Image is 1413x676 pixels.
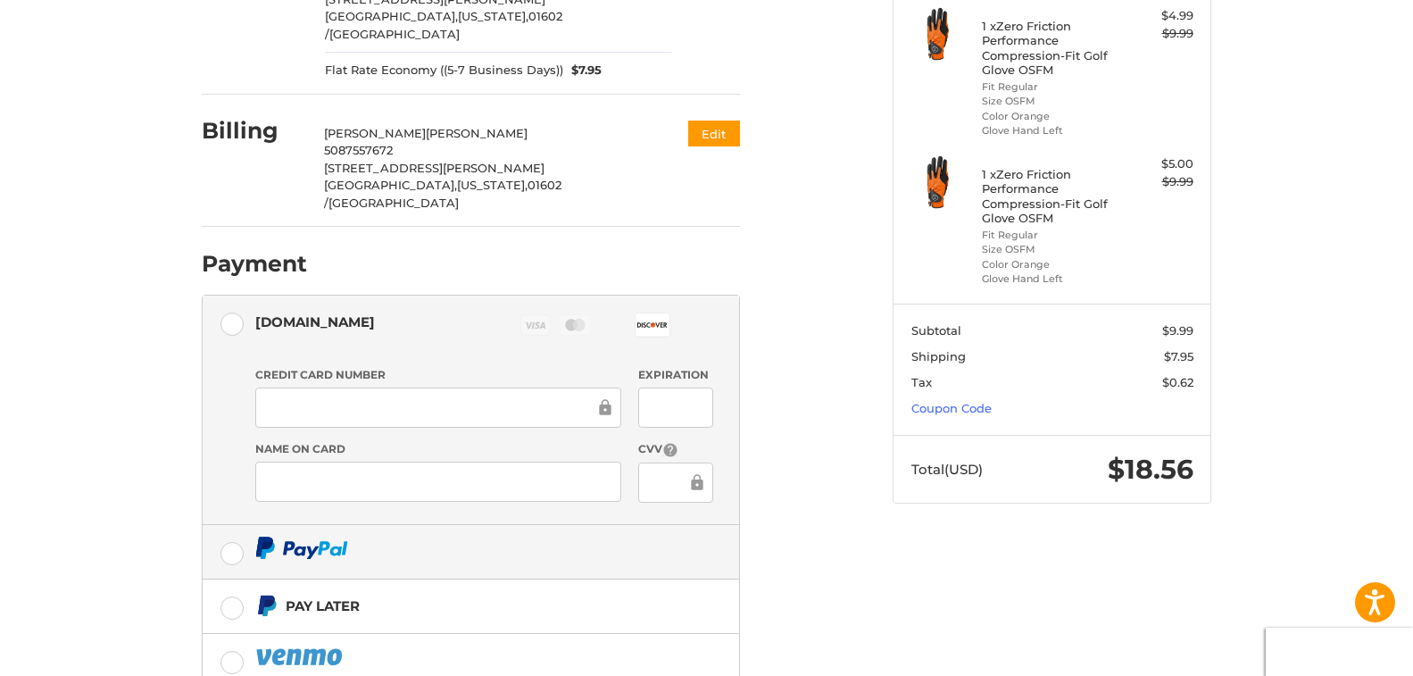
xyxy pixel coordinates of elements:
[255,307,375,337] div: [DOMAIN_NAME]
[457,178,528,192] span: [US_STATE],
[982,94,1118,109] li: Size OSFM
[325,9,458,23] span: [GEOGRAPHIC_DATA],
[982,123,1118,138] li: Glove Hand Left
[982,109,1118,124] li: Color Orange
[325,62,563,79] span: Flat Rate Economy ((5-7 Business Days))
[325,9,562,41] span: 01602 /
[426,126,528,140] span: [PERSON_NAME]
[688,121,740,146] button: Edit
[563,62,603,79] span: $7.95
[982,242,1118,257] li: Size OSFM
[202,117,306,145] h2: Billing
[324,178,561,210] span: 01602 /
[911,461,983,478] span: Total (USD)
[982,79,1118,95] li: Fit Regular
[255,367,621,383] label: Credit Card Number
[324,143,393,157] span: 5087557672
[911,375,932,389] span: Tax
[324,161,544,175] span: [STREET_ADDRESS][PERSON_NAME]
[1108,453,1193,486] span: $18.56
[328,196,459,210] span: [GEOGRAPHIC_DATA]
[255,646,346,668] img: PayPal icon
[1162,375,1193,389] span: $0.62
[1162,323,1193,338] span: $9.99
[638,441,712,458] label: CVV
[911,401,992,415] a: Coupon Code
[638,367,712,383] label: Expiration
[324,126,426,140] span: [PERSON_NAME]
[458,9,528,23] span: [US_STATE],
[982,271,1118,287] li: Glove Hand Left
[324,178,457,192] span: [GEOGRAPHIC_DATA],
[1266,628,1413,676] iframe: Google Customer Reviews
[202,250,307,278] h2: Payment
[1123,173,1193,191] div: $9.99
[255,537,348,559] img: PayPal icon
[1123,25,1193,43] div: $9.99
[911,323,961,338] span: Subtotal
[329,27,460,41] span: [GEOGRAPHIC_DATA]
[255,595,278,617] img: Pay Later icon
[1164,349,1193,363] span: $7.95
[982,167,1118,225] h4: 1 x Zero Friction Performance Compression-Fit Golf Glove OSFM
[255,441,621,457] label: Name on Card
[982,257,1118,272] li: Color Orange
[1123,7,1193,25] div: $4.99
[286,591,360,621] div: Pay Later
[982,19,1118,77] h4: 1 x Zero Friction Performance Compression-Fit Golf Glove OSFM
[1123,155,1193,173] div: $5.00
[982,228,1118,243] li: Fit Regular
[911,349,966,363] span: Shipping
